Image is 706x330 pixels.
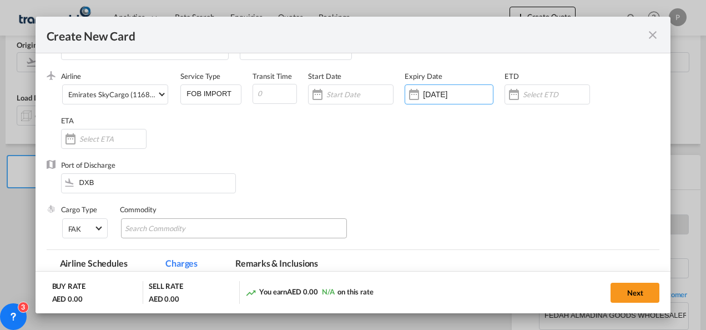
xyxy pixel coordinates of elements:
[125,220,226,238] input: Search Commodity
[611,283,659,303] button: Next
[405,72,442,81] label: Expiry Date
[52,281,85,294] div: BUY RATE
[79,134,146,143] input: Select ETA
[47,250,343,281] md-pagination-wrapper: Use the left and right arrow keys to navigate between tabs
[245,287,374,298] div: You earn on this rate
[180,72,220,81] label: Service Type
[423,90,493,99] input: Expiry Date
[222,250,331,281] md-tab-item: Remarks & Inclusions
[308,72,341,81] label: Start Date
[36,17,671,314] md-dialog: Create New Card ...
[253,84,297,104] input: 0
[121,218,347,238] md-chips-wrap: Chips container with autocompletion. Enter the text area, type text to search, and then use the u...
[185,85,241,102] input: Enter Service Type
[253,72,292,81] label: Transit Time
[62,84,169,104] md-select: Select Airline: Emirates SkyCargo (1168-EK / -)
[61,205,97,214] label: Cargo Type
[61,161,115,169] label: Port of Discharge
[646,28,659,42] md-icon: icon-close fg-AAA8AD m-0 pointer
[62,218,108,238] md-select: Select Cargo type: FAK
[61,116,74,125] label: ETA
[120,205,157,214] label: Commodity
[68,224,82,233] div: FAK
[523,90,589,99] input: Select ETD
[67,174,235,191] input: Enter Port of Discharge
[245,287,256,298] md-icon: icon-trending-up
[149,294,179,304] div: AED 0.00
[287,287,317,296] span: AED 0.00
[322,287,335,296] span: N/A
[68,90,173,99] div: Emirates SkyCargo (1168-EK / -)
[326,90,393,99] input: Start Date
[61,72,81,81] label: Airline
[149,281,183,294] div: SELL RATE
[47,204,56,213] img: cargo.png
[47,28,647,42] div: Create New Card
[47,250,141,281] md-tab-item: Airline Schedules
[52,294,83,304] div: AED 0.00
[505,72,519,81] label: ETD
[152,250,211,281] md-tab-item: Charges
